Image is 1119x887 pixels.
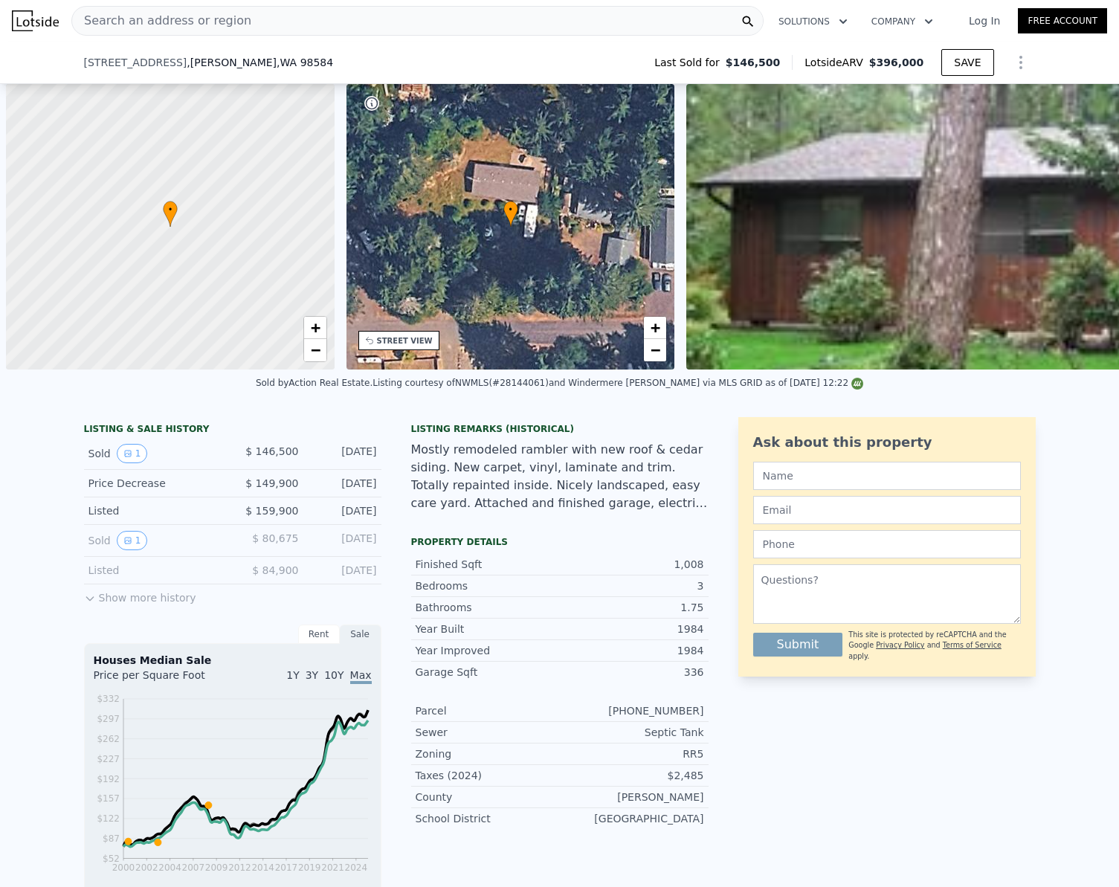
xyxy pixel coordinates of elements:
div: [GEOGRAPHIC_DATA] [560,811,704,826]
div: Garage Sqft [416,665,560,680]
tspan: 2012 [228,862,251,873]
div: Mostly remodeled rambler with new roof & cedar siding. New carpet, vinyl, laminate and trim. Tota... [411,441,709,512]
span: 1Y [286,669,299,681]
button: Show Options [1006,48,1036,77]
div: Listing Remarks (Historical) [411,423,709,435]
tspan: $122 [97,813,120,824]
span: Max [350,669,372,684]
tspan: 2024 [344,862,367,873]
div: 1984 [560,643,704,658]
span: $ 149,900 [245,477,298,489]
tspan: 2007 [181,862,204,873]
div: Price per Square Foot [94,668,233,691]
button: View historical data [117,444,148,463]
span: $396,000 [869,57,924,68]
div: Zoning [416,746,560,761]
span: $ 159,900 [245,505,298,517]
a: Log In [951,13,1018,28]
span: Search an address or region [72,12,251,30]
input: Email [753,496,1021,524]
span: 10Y [324,669,344,681]
tspan: $262 [97,734,120,744]
button: Company [860,8,945,35]
div: RR5 [560,746,704,761]
tspan: $52 [103,854,120,864]
button: View historical data [117,531,148,550]
span: $146,500 [726,55,781,70]
tspan: 2017 [274,862,297,873]
a: Zoom in [644,317,666,339]
div: 3 [560,578,704,593]
div: Houses Median Sale [94,653,372,668]
div: Sewer [416,725,560,740]
div: 1.75 [560,600,704,615]
div: Price Decrease [88,476,221,491]
span: $ 84,900 [252,564,298,576]
div: Listed [88,563,221,578]
div: Finished Sqft [416,557,560,572]
div: Year Built [416,622,560,636]
div: Year Improved [416,643,560,658]
tspan: $157 [97,793,120,804]
div: 336 [560,665,704,680]
button: Submit [753,633,843,657]
div: [PERSON_NAME] [560,790,704,804]
div: [DATE] [311,476,377,491]
span: • [503,203,518,216]
span: Last Sold for [654,55,726,70]
div: Bathrooms [416,600,560,615]
div: School District [416,811,560,826]
span: [STREET_ADDRESS] [84,55,187,70]
a: Zoom out [644,339,666,361]
div: [PHONE_NUMBER] [560,703,704,718]
tspan: $297 [97,714,120,724]
div: • [163,201,178,227]
button: Solutions [767,8,860,35]
tspan: $192 [97,774,120,784]
div: STREET VIEW [377,335,433,346]
div: LISTING & SALE HISTORY [84,423,381,438]
div: Ask about this property [753,432,1021,453]
span: , [PERSON_NAME] [187,55,333,70]
span: • [163,203,178,216]
div: This site is protected by reCAPTCHA and the Google and apply. [848,630,1020,662]
div: Property details [411,536,709,548]
div: County [416,790,560,804]
div: 1,008 [560,557,704,572]
span: $ 146,500 [245,445,298,457]
tspan: $332 [97,694,120,704]
div: [DATE] [311,531,377,550]
tspan: 2000 [112,862,135,873]
div: Listed [88,503,221,518]
a: Zoom in [304,317,326,339]
div: [DATE] [311,444,377,463]
span: , WA 98584 [277,57,333,68]
span: $ 80,675 [252,532,298,544]
span: 3Y [306,669,318,681]
span: + [310,318,320,337]
button: SAVE [941,49,993,76]
div: Bedrooms [416,578,560,593]
div: Taxes (2024) [416,768,560,783]
a: Privacy Policy [876,641,924,649]
tspan: 2009 [204,862,228,873]
div: Sold by Action Real Estate . [256,378,373,388]
img: Lotside [12,10,59,31]
div: Septic Tank [560,725,704,740]
tspan: $87 [103,833,120,844]
div: [DATE] [311,503,377,518]
div: 1984 [560,622,704,636]
a: Free Account [1018,8,1107,33]
div: • [503,201,518,227]
span: − [310,341,320,359]
tspan: 2014 [251,862,274,873]
div: Parcel [416,703,560,718]
tspan: 2021 [321,862,344,873]
img: NWMLS Logo [851,378,863,390]
div: Sold [88,444,221,463]
span: + [651,318,660,337]
div: Rent [298,625,340,644]
span: Lotside ARV [804,55,868,70]
div: Listing courtesy of NWMLS (#28144061) and Windermere [PERSON_NAME] via MLS GRID as of [DATE] 12:22 [373,378,863,388]
span: − [651,341,660,359]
